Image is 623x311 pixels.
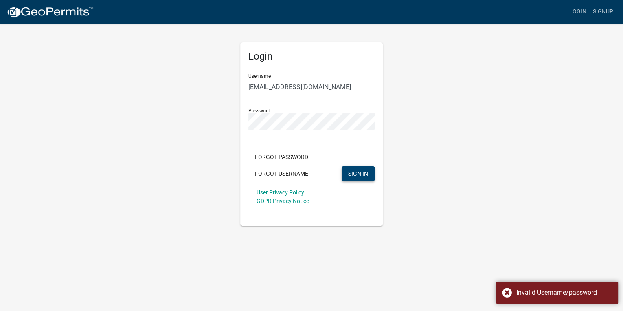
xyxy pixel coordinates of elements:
button: Forgot Username [248,166,315,181]
a: GDPR Privacy Notice [257,198,309,204]
button: Forgot Password [248,150,315,164]
a: Login [566,4,590,20]
div: Invalid Username/password [516,288,612,298]
button: SIGN IN [342,166,375,181]
a: Signup [590,4,616,20]
span: SIGN IN [348,170,368,176]
a: User Privacy Policy [257,189,304,196]
h5: Login [248,51,375,62]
